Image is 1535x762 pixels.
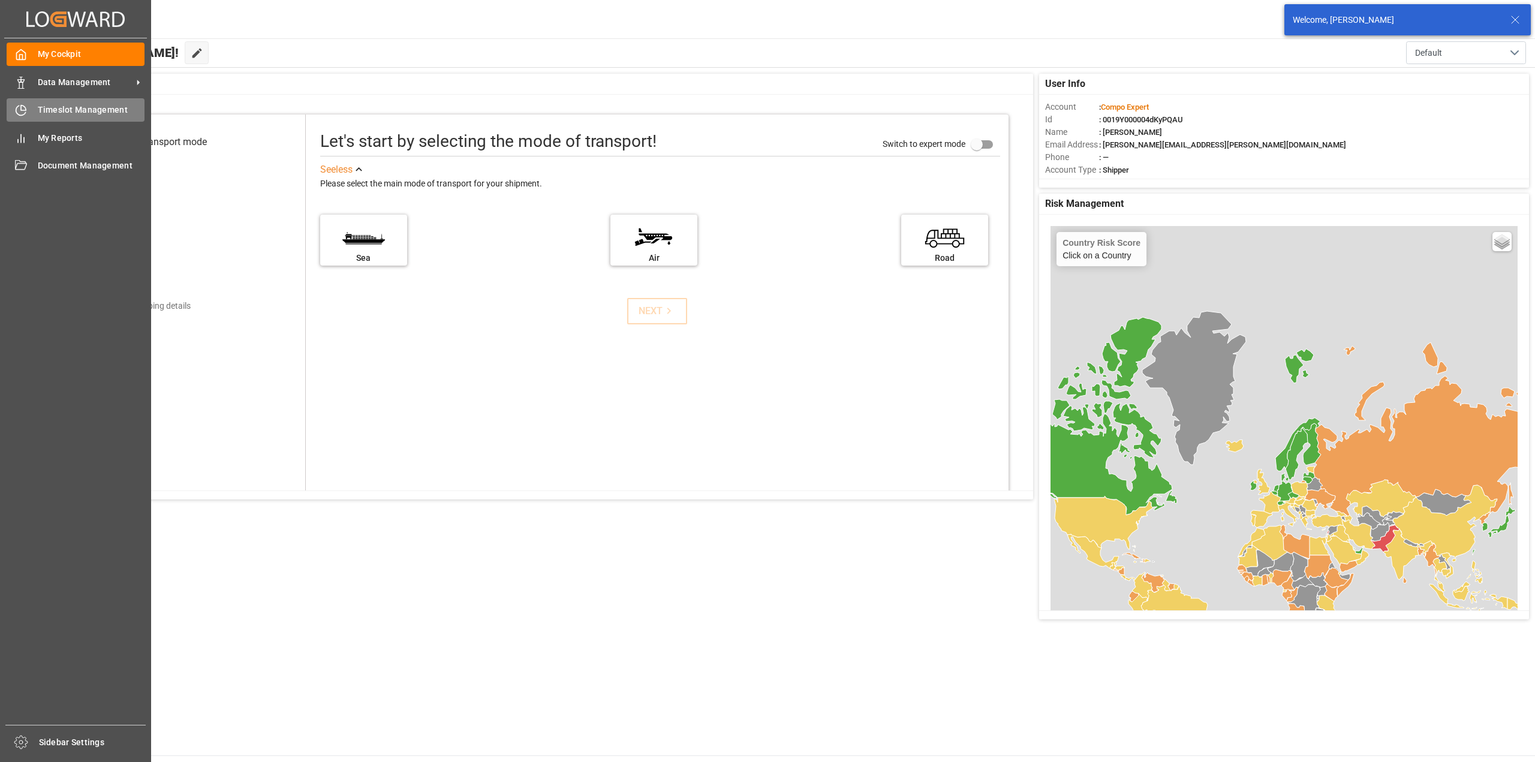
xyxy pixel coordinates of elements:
[1045,151,1099,164] span: Phone
[39,736,146,749] span: Sidebar Settings
[1099,128,1162,137] span: : [PERSON_NAME]
[1045,101,1099,113] span: Account
[1293,14,1499,26] div: Welcome, [PERSON_NAME]
[1063,238,1140,260] div: Click on a Country
[1099,103,1149,112] span: :
[907,252,982,264] div: Road
[326,252,401,264] div: Sea
[1045,197,1124,211] span: Risk Management
[639,304,675,318] div: NEXT
[1045,138,1099,151] span: Email Address
[883,139,965,149] span: Switch to expert mode
[38,104,145,116] span: Timeslot Management
[114,135,207,149] div: Select transport mode
[1101,103,1149,112] span: Compo Expert
[7,43,145,66] a: My Cockpit
[1099,153,1109,162] span: : —
[616,252,691,264] div: Air
[627,298,687,324] button: NEXT
[1099,115,1183,124] span: : 0019Y000004dKyPQAU
[1045,164,1099,176] span: Account Type
[1406,41,1526,64] button: open menu
[1045,77,1085,91] span: User Info
[1492,232,1512,251] a: Layers
[7,126,145,149] a: My Reports
[38,159,145,172] span: Document Management
[320,177,1000,191] div: Please select the main mode of transport for your shipment.
[320,129,657,154] div: Let's start by selecting the mode of transport!
[1099,165,1129,174] span: : Shipper
[1045,113,1099,126] span: Id
[1063,238,1140,248] h4: Country Risk Score
[7,98,145,122] a: Timeslot Management
[1099,140,1346,149] span: : [PERSON_NAME][EMAIL_ADDRESS][PERSON_NAME][DOMAIN_NAME]
[116,300,191,312] div: Add shipping details
[320,162,353,177] div: See less
[1415,47,1442,59] span: Default
[38,48,145,61] span: My Cockpit
[7,154,145,177] a: Document Management
[38,132,145,144] span: My Reports
[38,76,133,89] span: Data Management
[1045,126,1099,138] span: Name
